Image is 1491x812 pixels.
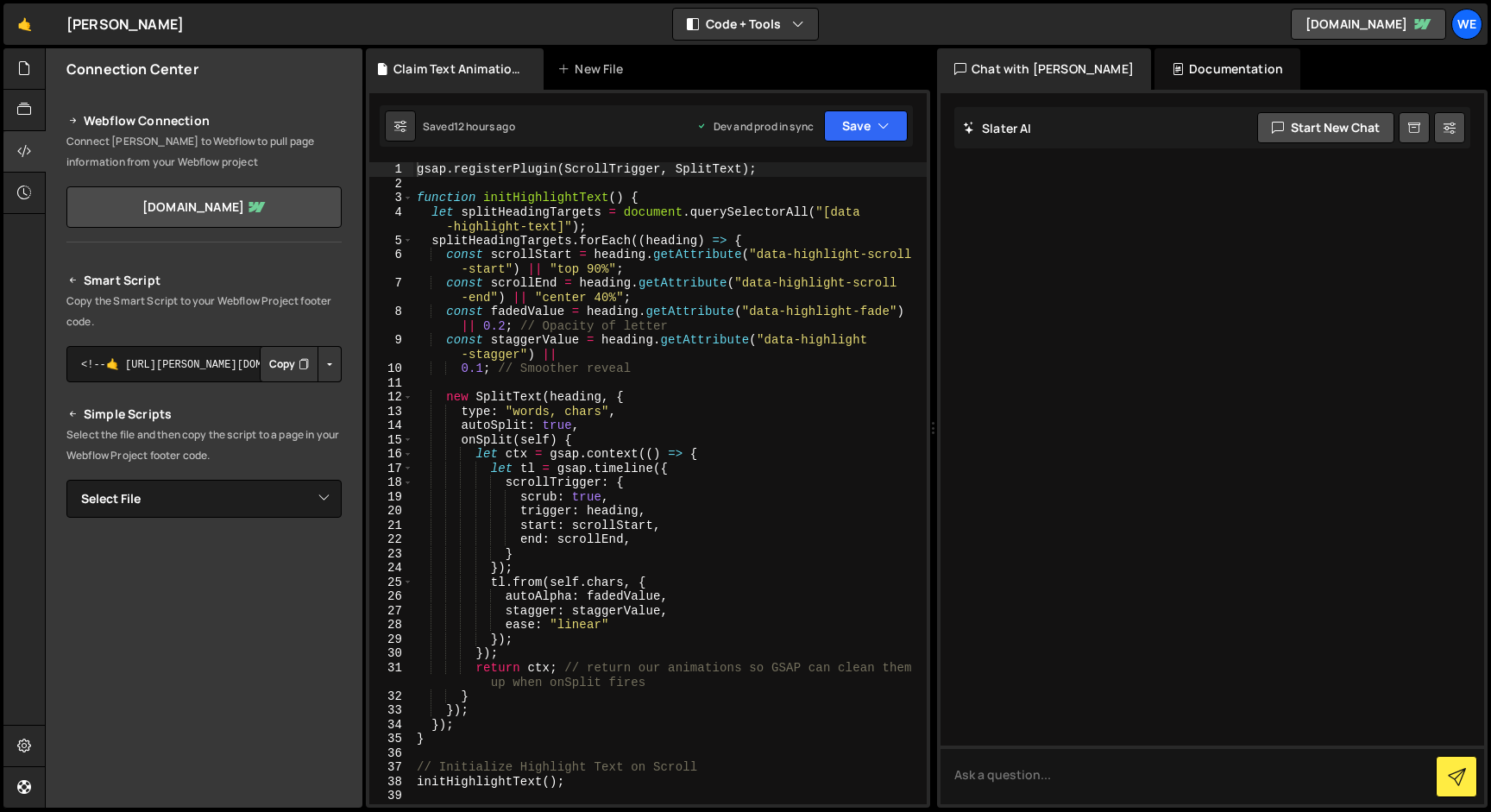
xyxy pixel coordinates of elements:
[369,376,413,391] div: 11
[369,162,413,177] div: 1
[66,404,342,425] h2: Simple Scripts
[369,561,413,576] div: 24
[369,405,413,419] div: 13
[66,131,342,173] p: Connect [PERSON_NAME] to Webflow to pull page information from your Webflow project
[369,462,413,476] div: 17
[369,689,413,704] div: 32
[369,447,413,462] div: 16
[557,60,630,78] div: New File
[369,362,413,376] div: 10
[369,589,413,604] div: 26
[393,60,523,78] div: Claim Text Animation.js
[369,333,413,362] div: 9
[66,346,342,382] textarea: <!--🤙 [URL][PERSON_NAME][DOMAIN_NAME]> <script>document.addEventListener("DOMContentLoaded", func...
[369,789,413,803] div: 39
[369,633,413,647] div: 29
[66,110,342,131] h2: Webflow Connection
[260,346,318,382] button: Copy
[454,119,515,134] div: 12 hours ago
[369,305,413,333] div: 8
[696,119,814,134] div: Dev and prod in sync
[369,504,413,519] div: 20
[369,746,413,761] div: 36
[369,390,413,405] div: 12
[369,276,413,305] div: 7
[1451,9,1482,40] a: We
[260,346,342,382] div: Button group with nested dropdown
[3,3,46,45] a: 🤙
[66,291,342,332] p: Copy the Smart Script to your Webflow Project footer code.
[369,760,413,775] div: 37
[369,775,413,790] div: 38
[963,120,1032,136] h2: Slater AI
[66,270,342,291] h2: Smart Script
[369,205,413,234] div: 4
[369,661,413,689] div: 31
[937,48,1151,90] div: Chat with [PERSON_NAME]
[369,419,413,433] div: 14
[1154,48,1300,90] div: Documentation
[369,732,413,746] div: 35
[369,532,413,547] div: 22
[1257,112,1394,143] button: Start new chat
[369,433,413,448] div: 15
[369,703,413,718] div: 33
[673,9,818,40] button: Code + Tools
[369,646,413,661] div: 30
[66,186,342,228] a: [DOMAIN_NAME]
[369,718,413,733] div: 34
[1291,9,1446,40] a: [DOMAIN_NAME]
[66,60,198,79] h2: Connection Center
[369,475,413,490] div: 18
[369,177,413,192] div: 2
[66,14,184,35] div: [PERSON_NAME]
[369,234,413,249] div: 5
[369,618,413,633] div: 28
[824,110,908,142] button: Save
[369,576,413,590] div: 25
[369,248,413,276] div: 6
[369,191,413,205] div: 3
[369,519,413,533] div: 21
[369,547,413,562] div: 23
[369,604,413,619] div: 27
[369,490,413,505] div: 19
[66,425,342,466] p: Select the file and then copy the script to a page in your Webflow Project footer code.
[66,546,343,702] iframe: YouTube video player
[423,119,515,134] div: Saved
